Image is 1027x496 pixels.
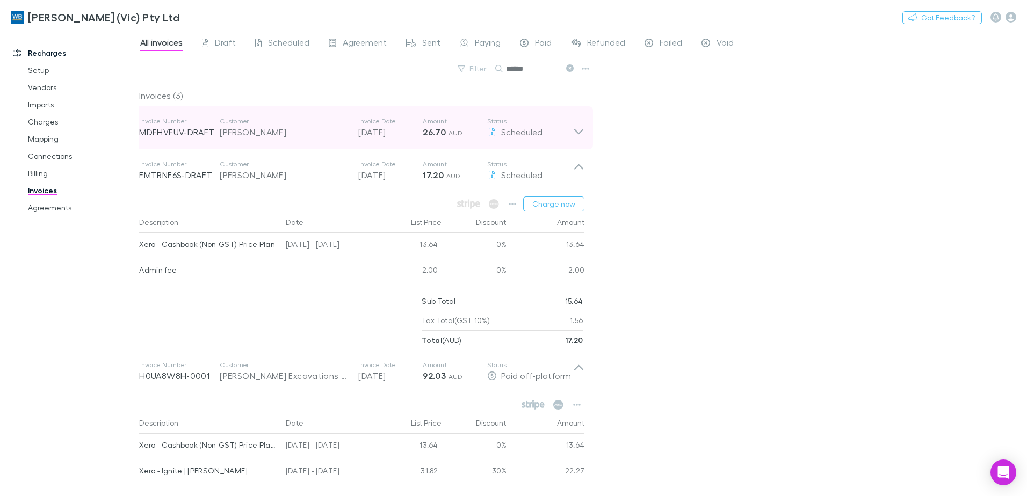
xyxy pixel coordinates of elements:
p: Invoice Number [139,160,220,169]
div: Open Intercom Messenger [990,459,1016,485]
a: Mapping [17,130,145,148]
strong: 92.03 [423,370,446,381]
p: Amount [423,117,487,126]
p: Status [487,361,573,369]
a: Connections [17,148,145,165]
span: Scheduled [268,37,309,51]
div: 0% [443,233,507,259]
a: [PERSON_NAME] (Vic) Pty Ltd [4,4,186,30]
strong: 26.70 [423,127,446,137]
p: 1.56 [570,311,583,330]
p: ( AUD ) [422,331,461,350]
div: 13.64 [507,233,585,259]
div: 13.64 [378,233,443,259]
span: Void [717,37,734,51]
span: Available when invoice is finalised [454,196,483,211]
p: FMTRNE6S-DRAFT [139,169,220,181]
div: [PERSON_NAME] [220,169,348,181]
div: 13.64 [378,434,443,459]
p: H0UA8W8H-0001 [139,369,220,382]
p: Customer [220,361,348,369]
a: Imports [17,96,145,113]
div: [DATE] - [DATE] [281,434,378,459]
p: Invoice Number [139,361,220,369]
img: William Buck (Vic) Pty Ltd's Logo [11,11,24,24]
span: Refunded [587,37,625,51]
span: Sent [422,37,440,51]
h3: [PERSON_NAME] (Vic) Pty Ltd [28,11,179,24]
p: Status [487,117,573,126]
a: Agreements [17,199,145,216]
span: Paying [475,37,501,51]
strong: 17.20 [565,335,583,345]
strong: 17.20 [423,170,444,180]
p: Status [487,160,573,169]
a: Charges [17,113,145,130]
p: Invoice Date [358,160,423,169]
p: Invoice Date [358,361,423,369]
strong: Total [422,335,442,345]
div: Xero - Cashbook (Non-GST) Price Plan [139,233,277,256]
a: Invoices [17,182,145,199]
button: Charge now [523,196,584,211]
span: Paid [535,37,552,51]
span: All invoices [140,37,183,51]
a: Vendors [17,79,145,96]
div: Invoice NumberFMTRNE6S-DRAFTCustomer[PERSON_NAME]Invoice Date[DATE]Amount17.20 AUDStatusScheduled [131,149,593,192]
div: 13.64 [507,434,585,459]
p: [DATE] [358,369,423,382]
div: 0% [443,434,507,459]
p: Customer [220,160,348,169]
div: Admin fee [139,259,277,281]
span: Scheduled [501,127,543,137]
span: Scheduled [501,170,543,180]
div: 2.00 [378,259,443,285]
p: Invoice Number [139,117,220,126]
div: 22.27 [507,459,585,485]
div: [DATE] - [DATE] [281,459,378,485]
div: 0% [443,259,507,285]
div: 30% [443,459,507,485]
p: [DATE] [358,126,423,138]
p: Amount [423,361,487,369]
span: Failed [660,37,682,51]
span: Paid off-platform [501,370,571,381]
span: AUD [449,373,463,381]
div: 2.00 [507,259,585,285]
span: Available when invoice is finalised [486,196,502,211]
p: Sub Total [422,291,455,311]
div: [DATE] - [DATE] [281,233,378,259]
p: MDFHVEUV-DRAFT [139,126,220,138]
span: AUD [449,129,463,137]
a: Billing [17,165,145,182]
div: Invoice NumberMDFHVEUV-DRAFTCustomer[PERSON_NAME]Invoice Date[DATE]Amount26.70 AUDStatusScheduled [131,106,593,149]
div: [PERSON_NAME] [220,126,348,138]
div: Xero - Ignite | [PERSON_NAME] [139,459,277,482]
div: Xero - Cashbook (Non-GST) Price Plan | [PERSON_NAME] [139,434,277,456]
a: Setup [17,62,145,79]
a: Recharges [2,45,145,62]
p: Tax Total (GST 10%) [422,311,490,330]
button: Got Feedback? [902,11,982,24]
p: Customer [220,117,348,126]
div: 31.82 [378,459,443,485]
span: AUD [446,172,461,180]
button: Filter [452,62,493,75]
p: Amount [423,160,487,169]
p: Invoice Date [358,117,423,126]
div: [PERSON_NAME] Excavations Unit Trust [220,369,348,382]
p: [DATE] [358,169,423,181]
p: 15.64 [565,291,583,311]
span: Draft [215,37,236,51]
span: Agreement [343,37,387,51]
div: Invoice NumberH0UA8W8H-0001Customer[PERSON_NAME] Excavations Unit TrustInvoice Date[DATE]Amount92... [131,350,593,393]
